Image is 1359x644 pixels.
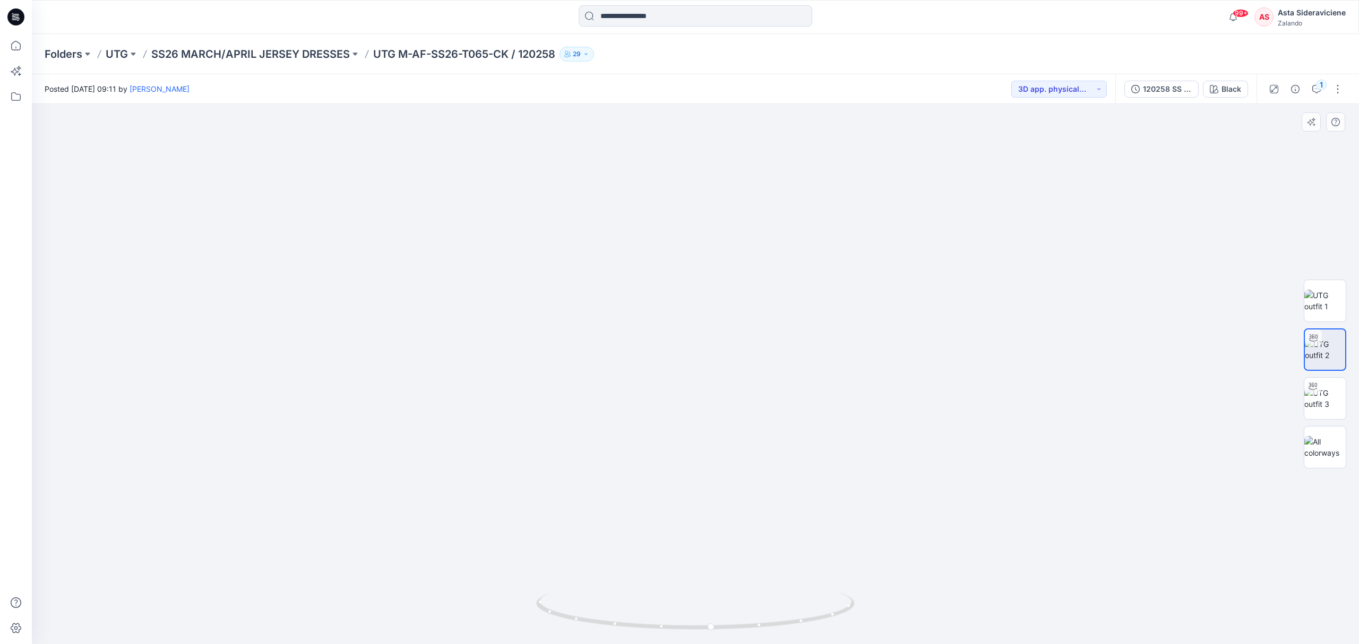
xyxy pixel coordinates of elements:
img: UTG outfit 2 [1305,338,1345,361]
a: SS26 MARCH/APRIL JERSEY DRESSES [151,47,350,62]
img: UTG outfit 1 [1304,290,1346,312]
div: 120258 SS - 3D for final approval [1143,83,1192,95]
a: [PERSON_NAME] [130,84,190,93]
div: Asta Sideraviciene [1278,6,1346,19]
a: UTG [106,47,128,62]
button: 29 [560,47,594,62]
p: UTG M-AF-SS26-T065-CK / 120258 [373,47,555,62]
div: Black [1222,83,1241,95]
button: 120258 SS - 3D for final approval [1124,81,1199,98]
button: 1 [1308,81,1325,98]
div: AS [1254,7,1274,27]
span: 99+ [1233,9,1249,18]
span: Posted [DATE] 09:11 by [45,83,190,94]
div: Zalando [1278,19,1346,27]
img: UTG outfit 3 [1304,387,1346,410]
img: All colorways [1304,436,1346,458]
div: 1 [1316,80,1327,90]
a: Folders [45,47,82,62]
button: Black [1203,81,1248,98]
button: Details [1287,81,1304,98]
p: 29 [573,48,581,60]
img: eyJhbGciOiJIUzI1NiIsImtpZCI6IjAiLCJzbHQiOiJzZXMiLCJ0eXAiOiJKV1QifQ.eyJkYXRhIjp7InR5cGUiOiJzdG9yYW... [178,13,1213,644]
